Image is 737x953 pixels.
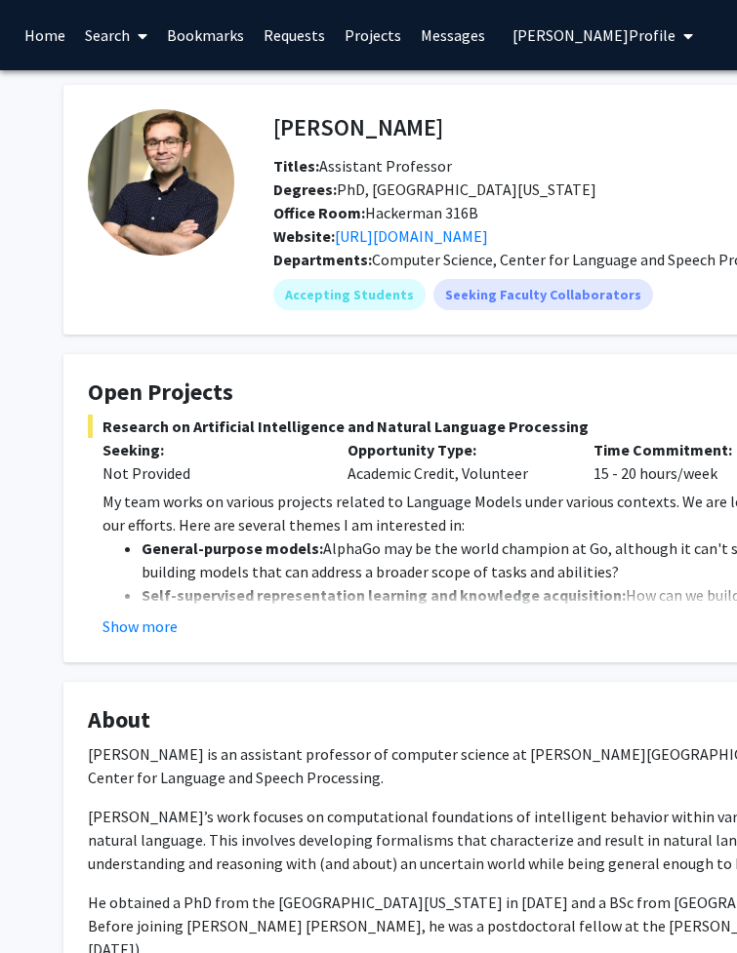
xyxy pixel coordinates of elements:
[273,203,365,222] b: Office Room:
[335,226,488,246] a: Opens in a new tab
[273,109,443,145] h4: [PERSON_NAME]
[273,203,478,222] span: Hackerman 316B
[273,156,319,176] b: Titles:
[102,615,178,638] button: Show more
[335,1,411,69] a: Projects
[254,1,335,69] a: Requests
[102,438,318,461] p: Seeking:
[273,279,426,310] mat-chip: Accepting Students
[157,1,254,69] a: Bookmarks
[433,279,653,310] mat-chip: Seeking Faculty Collaborators
[88,109,234,256] img: Profile Picture
[348,438,563,461] p: Opportunity Type:
[411,1,495,69] a: Messages
[142,538,323,558] strong: General-purpose models:
[273,179,596,199] span: PhD, [GEOGRAPHIC_DATA][US_STATE]
[75,1,157,69] a: Search
[102,461,318,485] div: Not Provided
[273,226,335,246] b: Website:
[142,585,626,605] strong: Self-supervised representation learning and knowledge acquisition:
[15,1,75,69] a: Home
[273,156,452,176] span: Assistant Professor
[512,25,676,45] span: [PERSON_NAME] Profile
[273,179,337,199] b: Degrees:
[273,250,372,269] b: Departments:
[333,438,578,485] div: Academic Credit, Volunteer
